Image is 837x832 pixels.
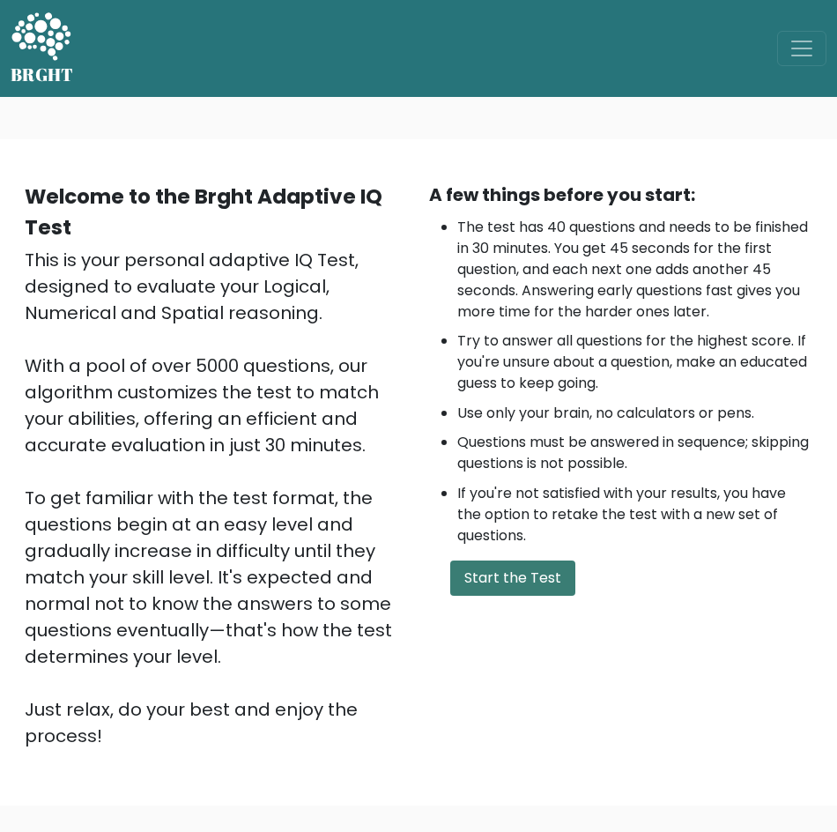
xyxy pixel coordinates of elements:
div: A few things before you start: [429,182,812,208]
li: Try to answer all questions for the highest score. If you're unsure about a question, make an edu... [457,331,812,394]
h5: BRGHT [11,64,74,85]
a: BRGHT [11,7,74,90]
li: The test has 40 questions and needs to be finished in 30 minutes. You get 45 seconds for the firs... [457,217,812,323]
b: Welcome to the Brght Adaptive IQ Test [25,182,382,241]
button: Start the Test [450,561,575,596]
button: Toggle navigation [777,31,826,66]
li: If you're not satisfied with your results, you have the option to retake the test with a new set ... [457,483,812,546]
li: Use only your brain, no calculators or pens. [457,403,812,424]
li: Questions must be answered in sequence; skipping questions is not possible. [457,432,812,474]
div: This is your personal adaptive IQ Test, designed to evaluate your Logical, Numerical and Spatial ... [25,247,408,749]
